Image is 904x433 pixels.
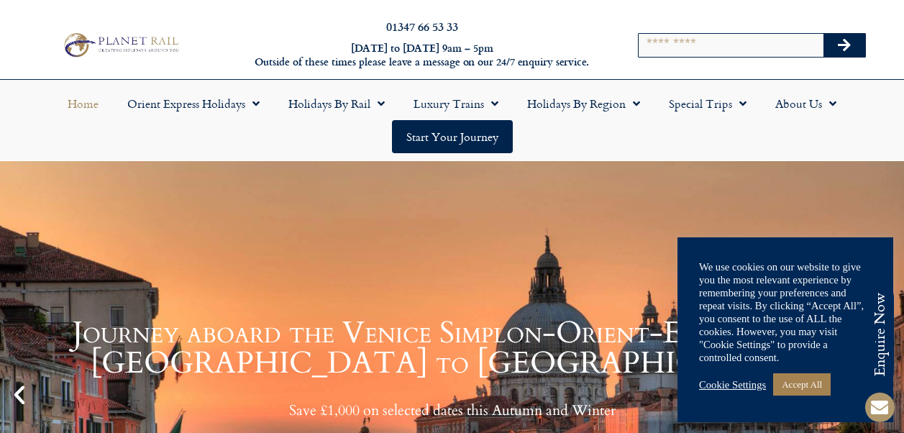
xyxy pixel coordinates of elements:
h6: [DATE] to [DATE] 9am – 5pm Outside of these times please leave a message on our 24/7 enquiry serv... [245,42,599,68]
a: Special Trips [654,87,761,120]
a: 01347 66 53 33 [386,18,458,35]
div: Previous slide [7,383,32,407]
div: We use cookies on our website to give you the most relevant experience by remembering your prefer... [699,260,872,364]
a: Holidays by Rail [274,87,399,120]
a: About Us [761,87,851,120]
a: Orient Express Holidays [113,87,274,120]
button: Search [823,34,865,57]
a: Luxury Trains [399,87,513,120]
a: Start your Journey [392,120,513,153]
a: Holidays by Region [513,87,654,120]
h1: Journey aboard the Venice Simplon-Orient-Express from [GEOGRAPHIC_DATA] to [GEOGRAPHIC_DATA] [36,318,868,378]
a: Cookie Settings [699,378,766,391]
nav: Menu [7,87,897,153]
a: Accept All [773,373,831,396]
p: Save £1,000 on selected dates this Autumn and Winter [36,401,868,419]
a: Home [53,87,113,120]
img: Planet Rail Train Holidays Logo [59,30,182,60]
